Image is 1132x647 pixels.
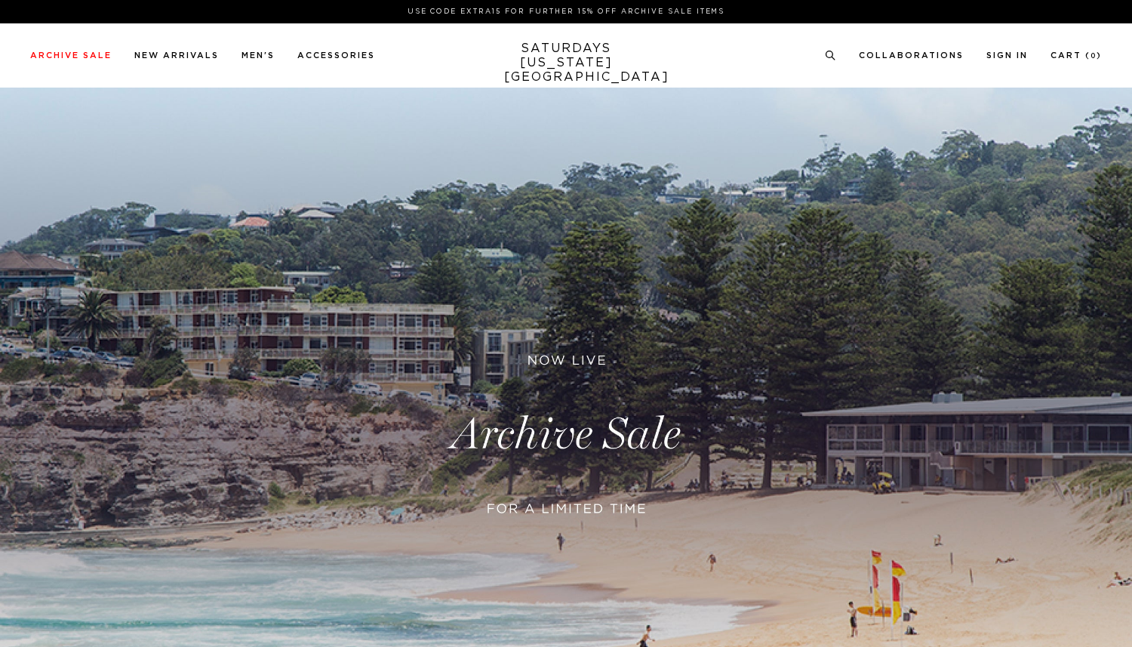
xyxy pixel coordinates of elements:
a: Men's [241,51,275,60]
small: 0 [1090,53,1097,60]
a: SATURDAYS[US_STATE][GEOGRAPHIC_DATA] [504,42,629,85]
p: Use Code EXTRA15 for Further 15% Off Archive Sale Items [36,6,1096,17]
a: Sign In [986,51,1028,60]
a: Cart (0) [1050,51,1102,60]
a: Archive Sale [30,51,112,60]
a: New Arrivals [134,51,219,60]
a: Accessories [297,51,375,60]
a: Collaborations [859,51,964,60]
